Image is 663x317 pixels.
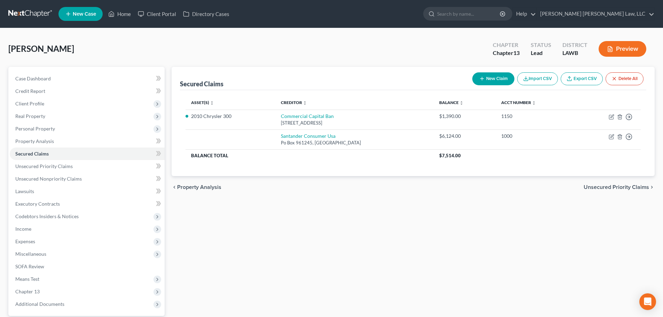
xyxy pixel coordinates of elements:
[15,238,35,244] span: Expenses
[439,153,461,158] span: $7,514.00
[584,184,655,190] button: Unsecured Priority Claims chevron_right
[531,41,551,49] div: Status
[15,76,51,81] span: Case Dashboard
[501,100,536,105] a: Acct Number unfold_more
[10,72,165,85] a: Case Dashboard
[281,133,336,139] a: Santander Consumer Usa
[532,101,536,105] i: unfold_more
[439,100,464,105] a: Balance unfold_more
[562,41,587,49] div: District
[10,85,165,97] a: Credit Report
[10,135,165,148] a: Property Analysis
[10,160,165,173] a: Unsecured Priority Claims
[15,88,45,94] span: Credit Report
[15,201,60,207] span: Executory Contracts
[15,138,54,144] span: Property Analysis
[210,101,214,105] i: unfold_more
[10,198,165,210] a: Executory Contracts
[15,101,44,106] span: Client Profile
[191,113,269,120] li: 2010 Chrysler 300
[303,101,307,105] i: unfold_more
[459,101,464,105] i: unfold_more
[180,8,233,20] a: Directory Cases
[172,184,177,190] i: chevron_left
[562,49,587,57] div: LAWB
[10,148,165,160] a: Secured Claims
[513,49,520,56] span: 13
[584,184,649,190] span: Unsecured Priority Claims
[531,49,551,57] div: Lead
[15,176,82,182] span: Unsecured Nonpriority Claims
[10,185,165,198] a: Lawsuits
[186,149,434,162] th: Balance Total
[15,301,64,307] span: Additional Documents
[281,120,428,126] div: [STREET_ADDRESS]
[15,263,44,269] span: SOFA Review
[281,113,334,119] a: Commercial Capital Ban
[513,8,536,20] a: Help
[606,72,644,85] button: Delete All
[537,8,654,20] a: [PERSON_NAME] [PERSON_NAME] Law, LLC
[105,8,134,20] a: Home
[639,293,656,310] div: Open Intercom Messenger
[437,7,501,20] input: Search by name...
[180,80,223,88] div: Secured Claims
[501,113,570,120] div: 1150
[191,100,214,105] a: Asset(s) unfold_more
[177,184,221,190] span: Property Analysis
[439,113,490,120] div: $1,390.00
[472,72,514,85] button: New Claim
[15,276,39,282] span: Means Test
[493,49,520,57] div: Chapter
[599,41,646,57] button: Preview
[8,43,74,54] span: [PERSON_NAME]
[15,188,34,194] span: Lawsuits
[561,72,603,85] a: Export CSV
[15,288,40,294] span: Chapter 13
[281,140,428,146] div: Po Box 961245, [GEOGRAPHIC_DATA]
[10,173,165,185] a: Unsecured Nonpriority Claims
[501,133,570,140] div: 1000
[172,184,221,190] button: chevron_left Property Analysis
[15,251,46,257] span: Miscellaneous
[15,126,55,132] span: Personal Property
[15,151,49,157] span: Secured Claims
[15,113,45,119] span: Real Property
[15,213,79,219] span: Codebtors Insiders & Notices
[281,100,307,105] a: Creditor unfold_more
[649,184,655,190] i: chevron_right
[10,260,165,273] a: SOFA Review
[15,226,31,232] span: Income
[15,163,73,169] span: Unsecured Priority Claims
[134,8,180,20] a: Client Portal
[493,41,520,49] div: Chapter
[73,11,96,17] span: New Case
[439,133,490,140] div: $6,124.00
[517,72,558,85] button: Import CSV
